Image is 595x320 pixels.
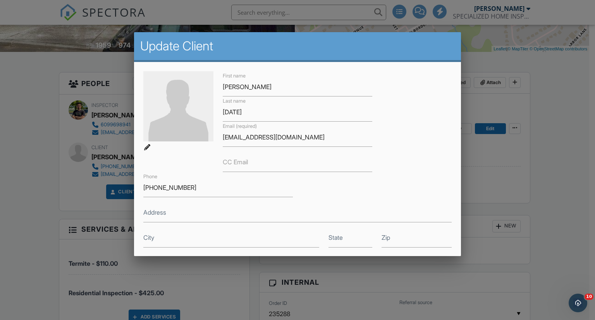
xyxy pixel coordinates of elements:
label: Last name [223,98,246,105]
label: State [328,233,343,242]
label: First name [223,72,246,79]
iframe: Intercom live chat [569,294,587,312]
label: Zip [382,233,390,242]
label: Phone [143,173,157,180]
label: Email (required) [223,123,257,130]
label: CC Email [223,158,248,166]
label: Address [143,208,166,217]
img: default-user-f0147aede5fd5fa78ca7ade42f37bd4542148d508eef1c3d3ea960f66861d68b.jpg [143,71,213,141]
h2: Update Client [140,38,455,54]
label: City [143,233,154,242]
span: 10 [585,294,593,300]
